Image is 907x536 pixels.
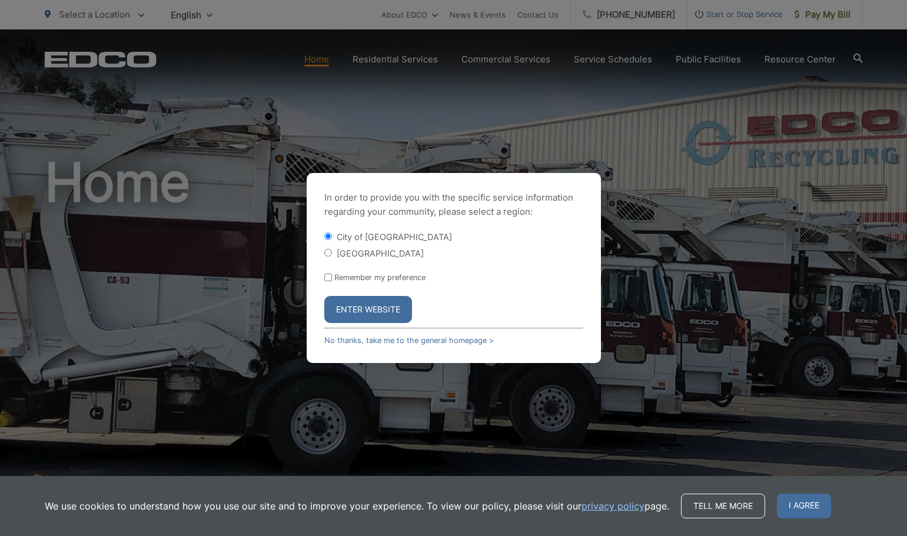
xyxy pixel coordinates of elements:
[337,248,424,258] label: [GEOGRAPHIC_DATA]
[582,499,644,513] a: privacy policy
[45,499,669,513] p: We use cookies to understand how you use our site and to improve your experience. To view our pol...
[681,494,765,518] a: Tell me more
[324,336,494,345] a: No thanks, take me to the general homepage >
[777,494,831,518] span: I agree
[324,296,412,323] button: Enter Website
[334,273,426,282] label: Remember my preference
[324,191,583,219] p: In order to provide you with the specific service information regarding your community, please se...
[337,232,452,242] label: City of [GEOGRAPHIC_DATA]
